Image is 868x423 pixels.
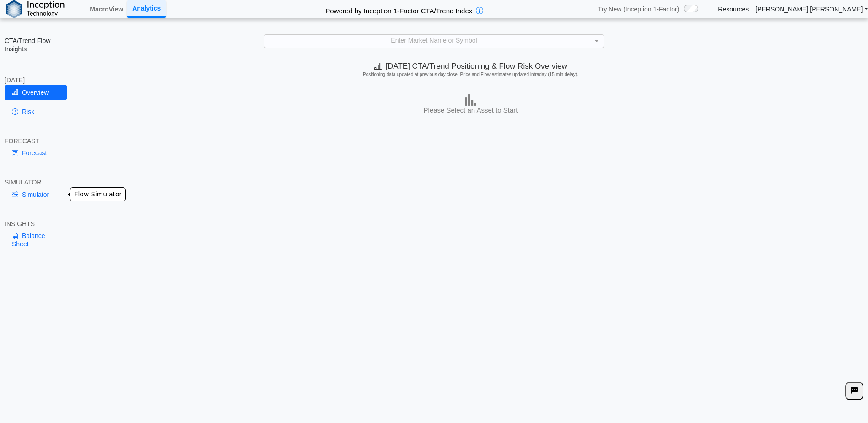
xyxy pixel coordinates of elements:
h3: Please Select an Asset to Start [75,106,866,115]
a: Resources [718,5,749,13]
div: Flow Simulator [70,187,126,201]
a: MacroView [86,1,127,17]
h2: CTA/Trend Flow Insights [5,37,67,53]
a: Risk [5,104,67,119]
a: Overview [5,85,67,100]
span: Try New (Inception 1-Factor) [598,5,679,13]
div: FORECAST [5,137,67,145]
a: Forecast [5,145,67,161]
img: bar-chart.png [465,94,476,106]
h2: Powered by Inception 1-Factor CTA/Trend Index [322,3,476,16]
div: SIMULATOR [5,178,67,186]
h5: Positioning data updated at previous day close; Price and Flow estimates updated intraday (15-min... [77,72,864,77]
a: Analytics [127,0,166,17]
a: Simulator [5,187,67,202]
a: Balance Sheet [5,228,67,252]
div: [DATE] [5,76,67,84]
a: [PERSON_NAME].[PERSON_NAME] [755,5,868,13]
div: Enter Market Name or Symbol [264,35,604,48]
div: INSIGHTS [5,220,67,228]
span: [DATE] CTA/Trend Positioning & Flow Risk Overview [374,62,567,70]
